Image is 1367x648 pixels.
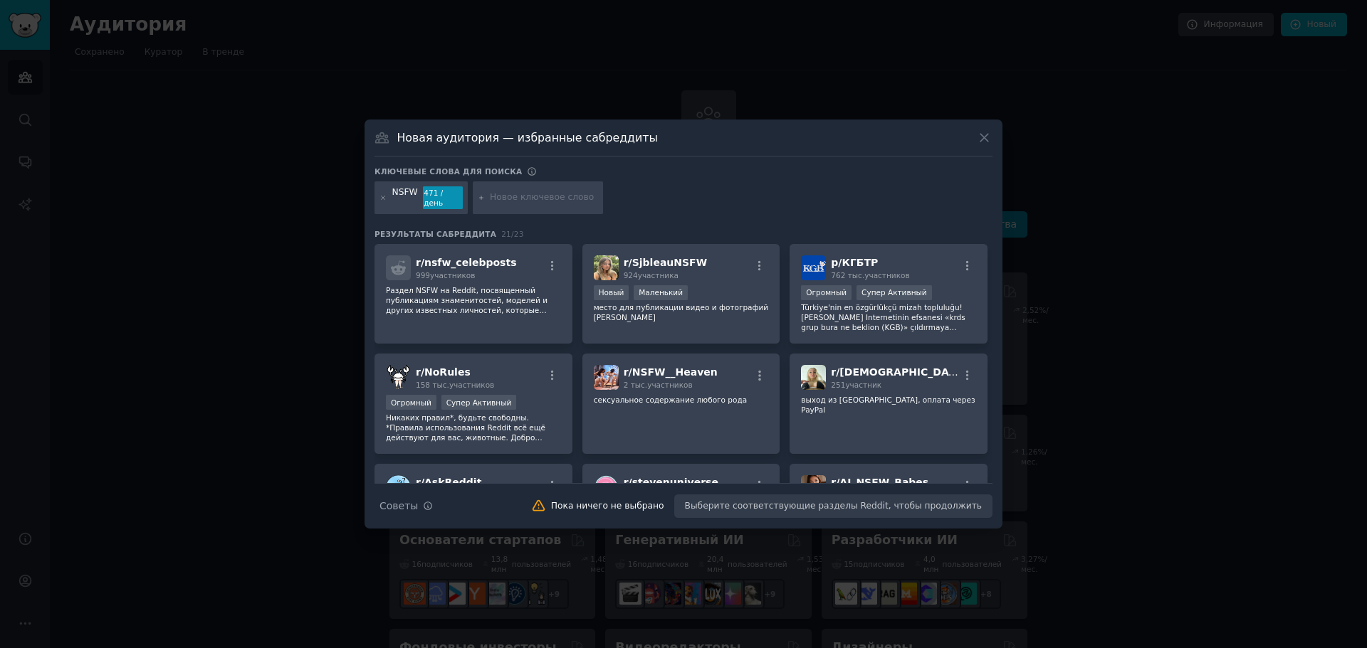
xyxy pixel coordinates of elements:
[449,381,494,389] font: участников
[831,477,839,488] font: r/
[801,365,826,390] img: Latinas_Nsfw_
[386,365,411,390] img: NoRules
[551,501,664,511] font: Пока ничего не выбрано
[514,230,524,238] font: 23
[801,475,826,500] img: AI_NSFW_Babes
[511,230,514,238] font: /
[624,477,632,488] font: r/
[446,398,512,407] font: Супер Активный
[624,366,632,378] font: r/
[839,366,966,378] font: [DEMOGRAPHIC_DATA]
[379,500,418,511] font: Советы
[632,257,707,268] font: SjbleauNSFW
[845,381,881,389] font: участник
[639,288,683,297] font: Маленький
[386,475,411,500] img: AskReddit
[806,288,847,297] font: Огромный
[416,366,424,378] font: r/
[632,477,718,488] font: stevenuniverse
[416,477,424,488] font: r/
[594,395,747,404] font: сексуальное содержание любого рода
[501,230,511,238] font: 21
[831,257,842,268] font: р/
[624,381,648,389] font: 2 тыс.
[624,271,638,280] font: 924
[392,187,418,197] font: NSFW
[416,257,424,268] font: r/
[386,413,545,452] font: Никаких правил*, будьте свободны. *Правила использования Reddit всё ещё действуют для вас, животн...
[594,365,619,390] img: NSFW__Heaven
[430,271,475,280] font: участников
[831,381,845,389] font: 251
[624,257,632,268] font: r/
[375,167,522,176] font: Ключевые слова для поиска
[632,366,718,378] font: NSFW__Heaven
[839,477,928,488] font: AI_NSFW_Babes
[424,366,471,378] font: NoRules
[842,257,878,268] font: КГБТР
[831,271,864,280] font: 762 тыс.
[424,477,481,488] font: AskReddit
[490,191,598,204] input: Новое ключевое слово
[594,475,619,500] img: вселенная стивена
[391,398,431,407] font: Огромный
[386,286,548,334] font: Раздел NSFW на Reddit, посвященный публикациям знаменитостей, моделей и других известных личносте...
[594,303,769,322] font: место для публикации видео и фотографий [PERSON_NAME]
[801,395,975,414] font: выход из [GEOGRAPHIC_DATA], оплата через PayPal
[424,188,443,207] font: 471 / день
[375,494,438,519] button: Советы
[599,288,624,297] font: Новый
[801,255,826,280] img: КГБТР
[375,230,496,238] font: Результаты сабреддита
[638,271,679,280] font: участника
[594,255,619,280] img: SjbleauNSFW
[397,131,658,144] font: Новая аудитория — избранные сабреддиты
[424,257,516,268] font: nsfw_celebposts
[416,381,449,389] font: 158 тыс.
[801,303,970,401] font: Türkiye'nin en özgürlükçü mizah topluluğu! [PERSON_NAME] Internetinin efsanesi «krds grup bura ne...
[647,381,692,389] font: участников
[864,271,909,280] font: участников
[416,271,430,280] font: 999
[831,366,839,378] font: r/
[861,288,927,297] font: Супер Активный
